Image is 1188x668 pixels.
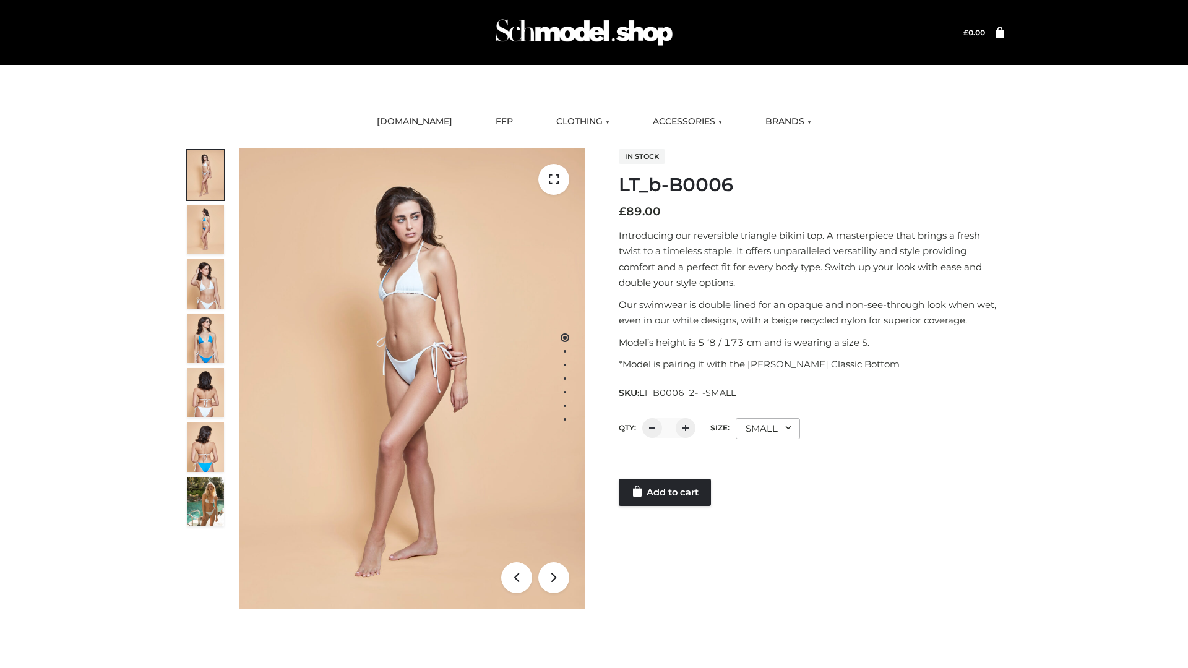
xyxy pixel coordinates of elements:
[963,28,985,37] bdi: 0.00
[619,479,711,506] a: Add to cart
[619,205,661,218] bdi: 89.00
[368,108,462,135] a: [DOMAIN_NAME]
[187,259,224,309] img: ArielClassicBikiniTop_CloudNine_AzureSky_OW114ECO_3-scaled.jpg
[187,314,224,363] img: ArielClassicBikiniTop_CloudNine_AzureSky_OW114ECO_4-scaled.jpg
[643,108,731,135] a: ACCESSORIES
[187,150,224,200] img: ArielClassicBikiniTop_CloudNine_AzureSky_OW114ECO_1-scaled.jpg
[619,385,737,400] span: SKU:
[619,174,1004,196] h1: LT_b-B0006
[619,149,665,164] span: In stock
[619,335,1004,351] p: Model’s height is 5 ‘8 / 173 cm and is wearing a size S.
[619,228,1004,291] p: Introducing our reversible triangle bikini top. A masterpiece that brings a fresh twist to a time...
[710,423,730,432] label: Size:
[187,422,224,472] img: ArielClassicBikiniTop_CloudNine_AzureSky_OW114ECO_8-scaled.jpg
[187,205,224,254] img: ArielClassicBikiniTop_CloudNine_AzureSky_OW114ECO_2-scaled.jpg
[639,387,736,398] span: LT_B0006_2-_-SMALL
[547,108,619,135] a: CLOTHING
[619,205,626,218] span: £
[486,108,522,135] a: FFP
[736,418,800,439] div: SMALL
[187,477,224,526] img: Arieltop_CloudNine_AzureSky2.jpg
[619,297,1004,328] p: Our swimwear is double lined for an opaque and non-see-through look when wet, even in our white d...
[239,148,585,609] img: ArielClassicBikiniTop_CloudNine_AzureSky_OW114ECO_1
[619,423,636,432] label: QTY:
[187,368,224,417] img: ArielClassicBikiniTop_CloudNine_AzureSky_OW114ECO_7-scaled.jpg
[756,108,820,135] a: BRANDS
[491,8,677,57] img: Schmodel Admin 964
[619,356,1004,372] p: *Model is pairing it with the [PERSON_NAME] Classic Bottom
[963,28,985,37] a: £0.00
[963,28,968,37] span: £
